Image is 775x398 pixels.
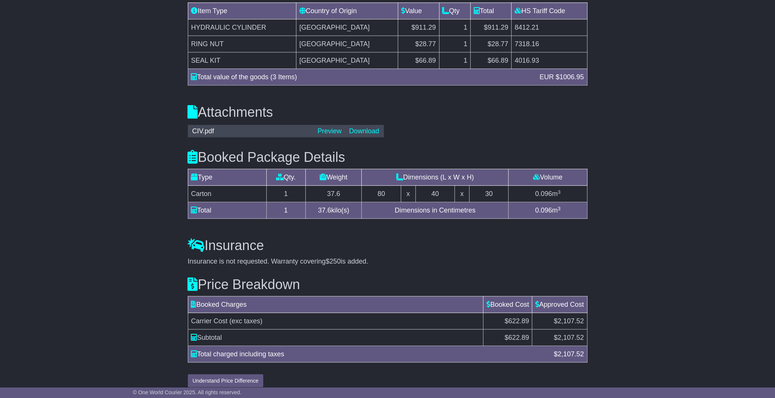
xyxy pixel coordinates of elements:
a: Download [349,127,379,135]
td: m [509,186,587,202]
td: Value [398,3,439,19]
span: 622.89 [508,334,529,341]
td: HYDRAULIC CYLINDER [188,19,296,36]
td: $911.29 [398,19,439,36]
td: Qty [439,3,471,19]
sup: 3 [558,189,561,195]
td: x [455,186,470,202]
td: [GEOGRAPHIC_DATA] [296,19,398,36]
h3: Price Breakdown [188,277,588,292]
td: Dimensions in Centimetres [362,202,509,219]
td: $28.77 [398,36,439,52]
td: Carton [188,186,266,202]
td: 40 [415,186,455,202]
div: $ [550,349,588,359]
td: Dimensions (L x W x H) [362,169,509,186]
div: EUR $1006.95 [536,72,588,82]
td: Total [471,3,512,19]
div: Total value of the goods (3 Items) [187,72,536,82]
span: 37.6 [318,207,331,214]
span: © One World Courier 2025. All rights reserved. [133,389,242,395]
td: Weight [306,169,362,186]
td: HS Tariff Code [512,3,587,19]
a: Preview [317,127,341,135]
span: 0.096 [535,190,552,197]
td: 37.6 [306,186,362,202]
span: $622.89 [505,317,529,325]
td: m [509,202,587,219]
td: SEAL KIT [188,52,296,69]
span: Carrier Cost [191,317,228,325]
h3: Attachments [188,105,588,120]
sup: 3 [558,206,561,211]
td: Booked Cost [483,297,532,313]
td: 1 [266,186,306,202]
td: 1 [439,36,471,52]
td: 1 [266,202,306,219]
span: 2,107.52 [557,334,584,341]
td: Approved Cost [532,297,587,313]
td: Total [188,202,266,219]
td: $66.89 [471,52,512,69]
h3: Booked Package Details [188,150,588,165]
td: 8412.21 [512,19,587,36]
td: Volume [509,169,587,186]
td: [GEOGRAPHIC_DATA] [296,52,398,69]
td: 80 [362,186,401,202]
td: 7318.16 [512,36,587,52]
span: $250 [326,258,341,265]
button: Understand Price Difference [188,374,264,387]
td: RING NUT [188,36,296,52]
td: 1 [439,19,471,36]
td: $911.29 [471,19,512,36]
td: $66.89 [398,52,439,69]
td: Item Type [188,3,296,19]
h3: Insurance [188,238,588,253]
td: [GEOGRAPHIC_DATA] [296,36,398,52]
td: 1 [439,52,471,69]
td: kilo(s) [306,202,362,219]
td: 4016.93 [512,52,587,69]
td: 30 [469,186,509,202]
span: $2,107.52 [554,317,584,325]
td: $ [532,330,587,346]
td: $ [483,330,532,346]
div: Total charged including taxes [187,349,550,359]
span: (exc taxes) [230,317,263,325]
td: Subtotal [188,330,483,346]
td: Booked Charges [188,297,483,313]
div: CIV.pdf [189,127,314,136]
td: Type [188,169,266,186]
span: 2,107.52 [557,350,584,358]
td: Country of Origin [296,3,398,19]
td: Qty. [266,169,306,186]
span: 0.096 [535,207,552,214]
td: $28.77 [471,36,512,52]
td: x [401,186,415,202]
div: Insurance is not requested. Warranty covering is added. [188,258,588,266]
